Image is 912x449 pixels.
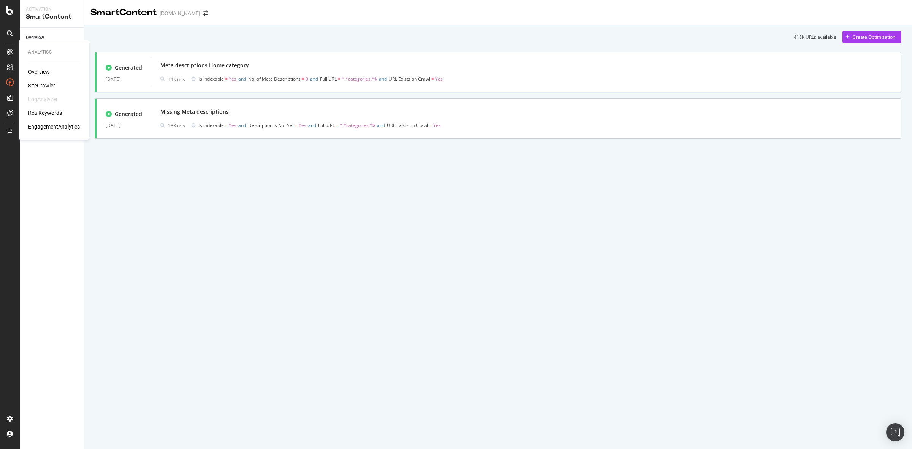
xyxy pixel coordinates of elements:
div: 18K urls [168,122,185,129]
a: SiteCrawler [28,82,55,89]
span: Yes [435,76,443,82]
div: Create Optimization [853,34,895,40]
span: = [302,76,304,82]
div: Generated [115,110,142,118]
div: Overview [26,34,44,42]
div: [DATE] [106,75,142,84]
span: = [429,122,432,129]
span: Yes [299,122,306,129]
a: Overview [28,68,50,76]
span: = [225,122,228,129]
button: Create Optimization [842,31,901,43]
div: Generated [115,64,142,71]
span: ^.*categories.*$ [340,122,375,129]
div: 14K urls [168,76,185,83]
span: and [310,76,318,82]
span: URL Exists on Crawl [387,122,428,129]
span: and [238,76,246,82]
div: arrow-right-arrow-left [203,11,208,16]
div: Meta descriptions Home category [160,62,249,69]
span: Yes [433,122,441,129]
div: SmartContent [90,6,157,19]
div: 418K URLs available [794,34,836,40]
a: RealKeywords [28,109,62,117]
span: 0 [306,76,308,82]
span: Is Indexable [199,122,224,129]
div: LogAnalyzer [28,95,58,103]
a: EngagementAnalytics [28,123,80,130]
span: Yes [229,76,236,82]
span: Description is Not Set [248,122,294,129]
div: [DATE] [106,121,142,130]
div: SmartContent [26,13,78,21]
span: Full URL [320,76,337,82]
span: Is Indexable [199,76,224,82]
div: [DOMAIN_NAME] [160,10,200,17]
a: Overview [26,34,79,42]
div: Activation [26,6,78,13]
span: No. of Meta Descriptions [248,76,301,82]
span: ^.*categories.*$ [342,76,377,82]
span: and [308,122,316,129]
span: = [338,76,340,82]
span: Full URL [318,122,335,129]
span: and [238,122,246,129]
span: Yes [229,122,236,129]
span: and [379,76,387,82]
div: Missing Meta descriptions [160,108,229,116]
div: Open Intercom Messenger [886,423,904,441]
span: = [431,76,434,82]
span: = [295,122,298,129]
span: = [336,122,339,129]
div: Analytics [28,49,80,56]
span: and [377,122,385,129]
span: URL Exists on Crawl [389,76,430,82]
span: = [225,76,228,82]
